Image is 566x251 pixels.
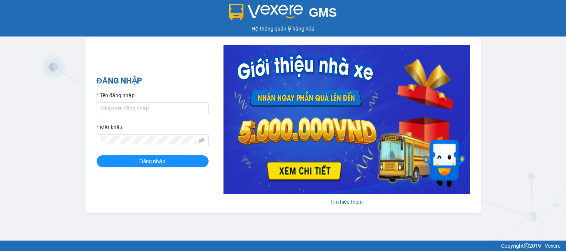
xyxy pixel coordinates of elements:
[97,123,122,131] label: Mật khẩu
[229,4,303,20] img: logo 2
[101,136,197,144] input: Mật khẩu
[309,6,337,19] span: GMS
[6,242,560,250] div: Copyright 2019 - Vexere
[199,138,204,143] span: eye-invisible
[223,45,470,194] img: banner-0
[223,198,470,206] div: Tìm hiểu thêm
[97,155,209,167] button: Đăng nhập
[2,25,564,33] div: Hệ thống quản lý hàng hóa
[97,75,209,87] h2: ĐĂNG NHẬP
[229,11,337,17] a: GMS
[97,91,135,99] label: Tên đăng nhập
[140,157,166,165] span: Đăng nhập
[524,243,529,248] span: copyright
[97,102,209,114] input: Tên đăng nhập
